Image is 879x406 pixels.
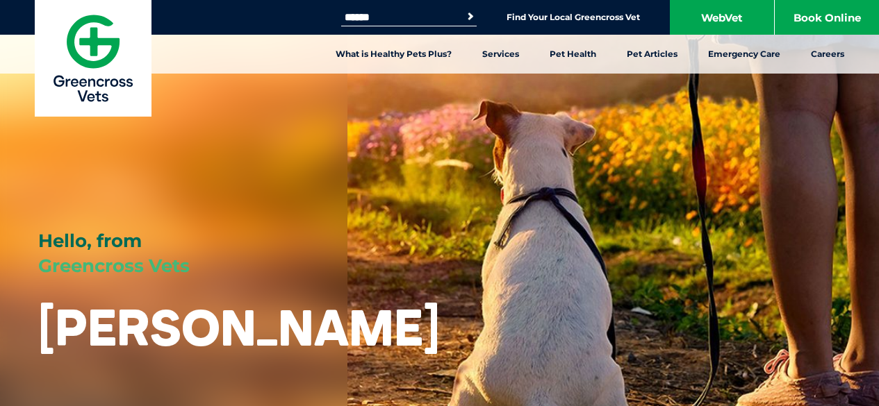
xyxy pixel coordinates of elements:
span: Greencross Vets [38,255,190,277]
h1: [PERSON_NAME] [38,300,440,355]
a: Services [467,35,534,74]
a: What is Healthy Pets Plus? [320,35,467,74]
span: Hello, from [38,230,142,252]
button: Search [463,10,477,24]
a: Careers [796,35,860,74]
a: Pet Articles [611,35,693,74]
a: Pet Health [534,35,611,74]
a: Find Your Local Greencross Vet [507,12,640,23]
a: Emergency Care [693,35,796,74]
